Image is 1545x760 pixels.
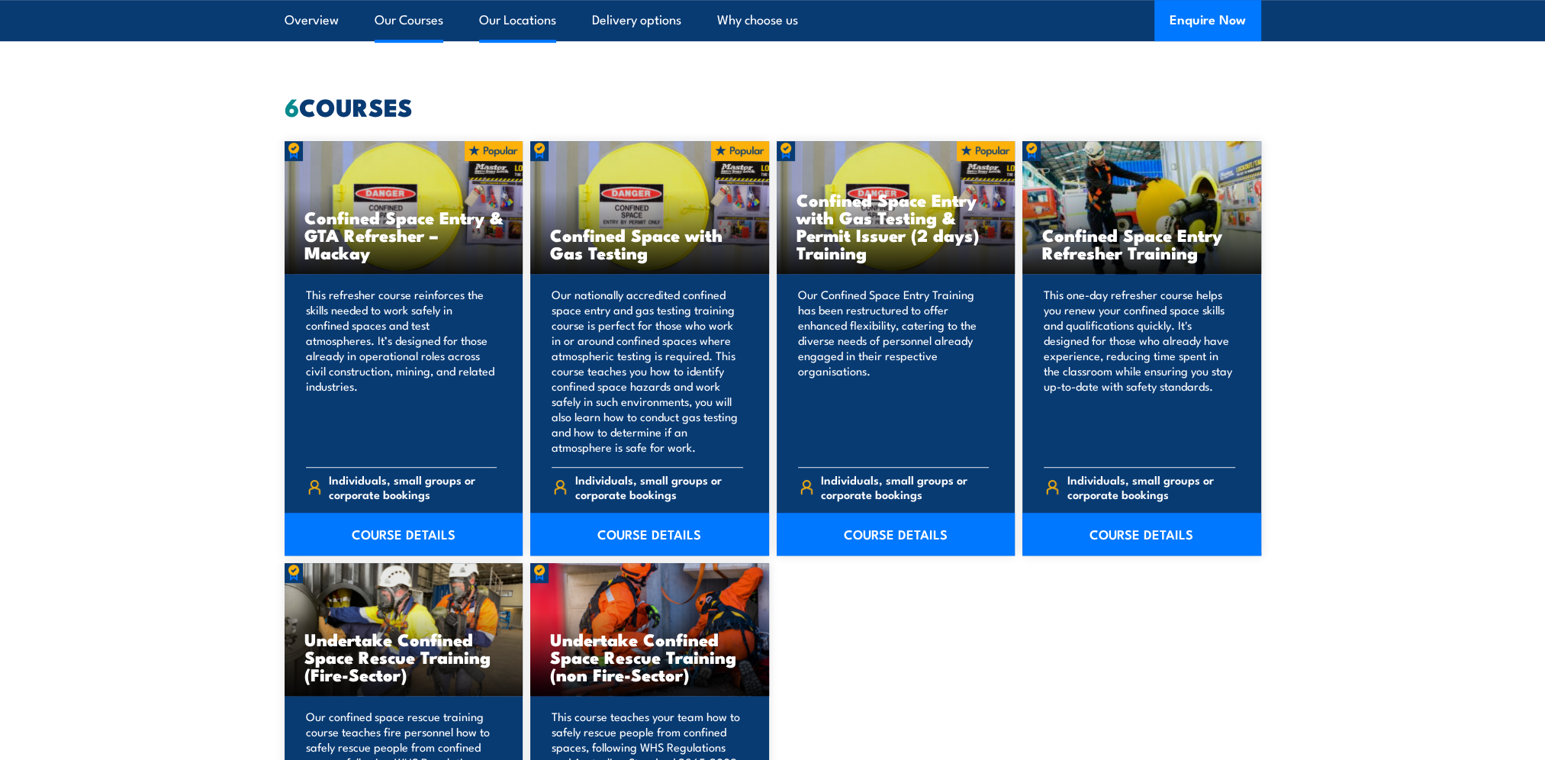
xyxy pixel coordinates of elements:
h3: Confined Space Entry with Gas Testing & Permit Issuer (2 days) Training [797,191,996,261]
strong: 6 [285,87,299,125]
p: This one-day refresher course helps you renew your confined space skills and qualifications quick... [1044,287,1235,455]
a: COURSE DETAILS [1022,513,1261,556]
a: COURSE DETAILS [530,513,769,556]
span: Individuals, small groups or corporate bookings [329,472,497,501]
span: Individuals, small groups or corporate bookings [575,472,743,501]
span: Individuals, small groups or corporate bookings [1067,472,1235,501]
a: COURSE DETAILS [285,513,523,556]
h3: Confined Space Entry & GTA Refresher – Mackay [304,208,504,261]
h2: COURSES [285,95,1261,117]
h3: Undertake Confined Space Rescue Training (Fire-Sector) [304,630,504,683]
p: This refresher course reinforces the skills needed to work safely in confined spaces and test atm... [306,287,497,455]
h3: Confined Space with Gas Testing [550,226,749,261]
a: COURSE DETAILS [777,513,1016,556]
h3: Undertake Confined Space Rescue Training (non Fire-Sector) [550,630,749,683]
h3: Confined Space Entry Refresher Training [1042,226,1241,261]
p: Our Confined Space Entry Training has been restructured to offer enhanced flexibility, catering t... [798,287,990,455]
p: Our nationally accredited confined space entry and gas testing training course is perfect for tho... [552,287,743,455]
span: Individuals, small groups or corporate bookings [821,472,989,501]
